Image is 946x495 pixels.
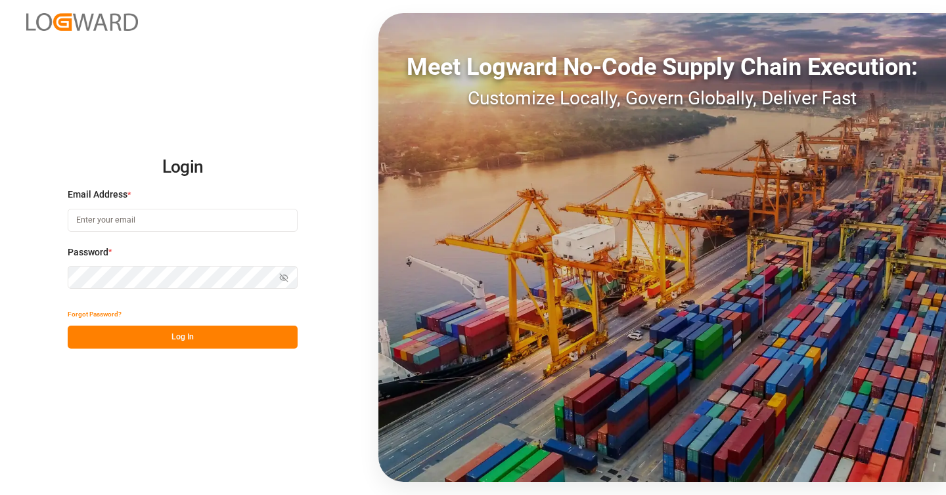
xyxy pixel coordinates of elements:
[68,209,298,232] input: Enter your email
[26,13,138,31] img: Logward_new_orange.png
[68,303,122,326] button: Forgot Password?
[68,326,298,349] button: Log In
[68,188,127,202] span: Email Address
[68,146,298,188] h2: Login
[68,246,108,259] span: Password
[378,85,946,112] div: Customize Locally, Govern Globally, Deliver Fast
[378,49,946,85] div: Meet Logward No-Code Supply Chain Execution:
